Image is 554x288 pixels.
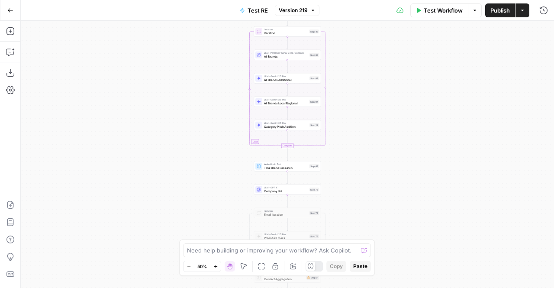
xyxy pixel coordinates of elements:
div: Complete [254,143,321,148]
div: LLM · Perplexity Sonar Deep ResearchAll BrandsStep 63 [254,50,321,60]
g: Edge from step_45 to step_63 [287,36,288,49]
span: Publish [490,6,510,15]
div: Loop - DisabledIterationEmail IterationStep 79 [254,208,321,218]
span: Iteration [264,28,308,31]
span: Test RE [248,6,268,15]
button: Copy [326,261,346,272]
span: Total Brand Research [264,165,308,170]
span: Contact Aggregation [264,277,305,281]
div: Step 87 [309,76,319,80]
span: LLM · Gemini 2.5 Pro [264,121,308,125]
div: LLM · GPT-4.1Company ListStep 75 [254,184,321,195]
span: Email Iteration [264,212,308,217]
div: Step 75 [309,188,319,191]
div: LoopIterationIterationStep 45 [254,26,321,37]
span: LLM · Perplexity Sonar Deep Research [264,51,308,55]
div: Step 78 [309,234,319,238]
div: Step 81 [306,275,319,280]
button: Version 219 [275,5,319,16]
button: Paste [350,261,371,272]
span: LLM · Gemini 2.5 Pro [264,98,308,101]
span: Copy [330,262,343,270]
span: All Brands Local Regional [264,101,308,105]
div: LLM · Gemini 2.5 ProPotential EmailsStep 78 [254,231,321,242]
span: Potential Emails [264,236,308,240]
span: Test Workflow [424,6,463,15]
div: Step 94 [309,100,319,104]
g: Edge from step_79 to step_78 [287,218,288,230]
span: LLM · Gemini 2.5 Pro [264,74,308,78]
div: LLM · Gemini 2.5 ProCategory Pitch AdditionStep 22 [254,120,321,130]
g: Edge from step_41 to step_45 [287,13,288,26]
span: All Brands Additional [264,78,308,82]
div: Step 45 [309,29,319,33]
g: Edge from step_94 to step_22 [287,107,288,119]
button: Test RE [235,3,273,17]
div: Write Liquid TextContact AggregationStep 81 [254,272,321,283]
span: Write Liquid Text [264,162,308,166]
g: Edge from step_45-iteration-end to step_49 [287,148,288,160]
g: Edge from step_63 to step_87 [287,60,288,72]
span: LLM · GPT-4.1 [264,186,308,189]
div: LLM · Gemini 2.5 ProAll Brands AdditionalStep 87 [254,73,321,84]
div: LLM · Gemini 2.5 ProAll Brands Local RegionalStep 94 [254,97,321,107]
span: Company List [264,189,308,193]
button: Test Workflow [410,3,468,17]
button: Publish [485,3,515,17]
g: Edge from step_87 to step_94 [287,83,288,96]
g: Edge from step_75 to step_79 [287,194,288,207]
span: Iteration [264,209,308,213]
div: Step 79 [309,211,319,215]
div: Step 49 [309,164,319,168]
span: 50% [197,263,207,270]
span: Category Pitch Addition [264,124,308,129]
div: Write Liquid TextTotal Brand ResearchStep 49 [254,161,321,172]
span: All Brands [264,54,308,58]
span: Iteration [264,31,308,35]
div: Complete [281,143,294,148]
span: Version 219 [279,6,308,14]
div: Step 22 [309,123,319,127]
span: Paste [353,262,367,270]
div: Step 63 [309,53,319,57]
span: LLM · Gemini 2.5 Pro [264,233,308,236]
g: Edge from step_49 to step_75 [287,171,288,184]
